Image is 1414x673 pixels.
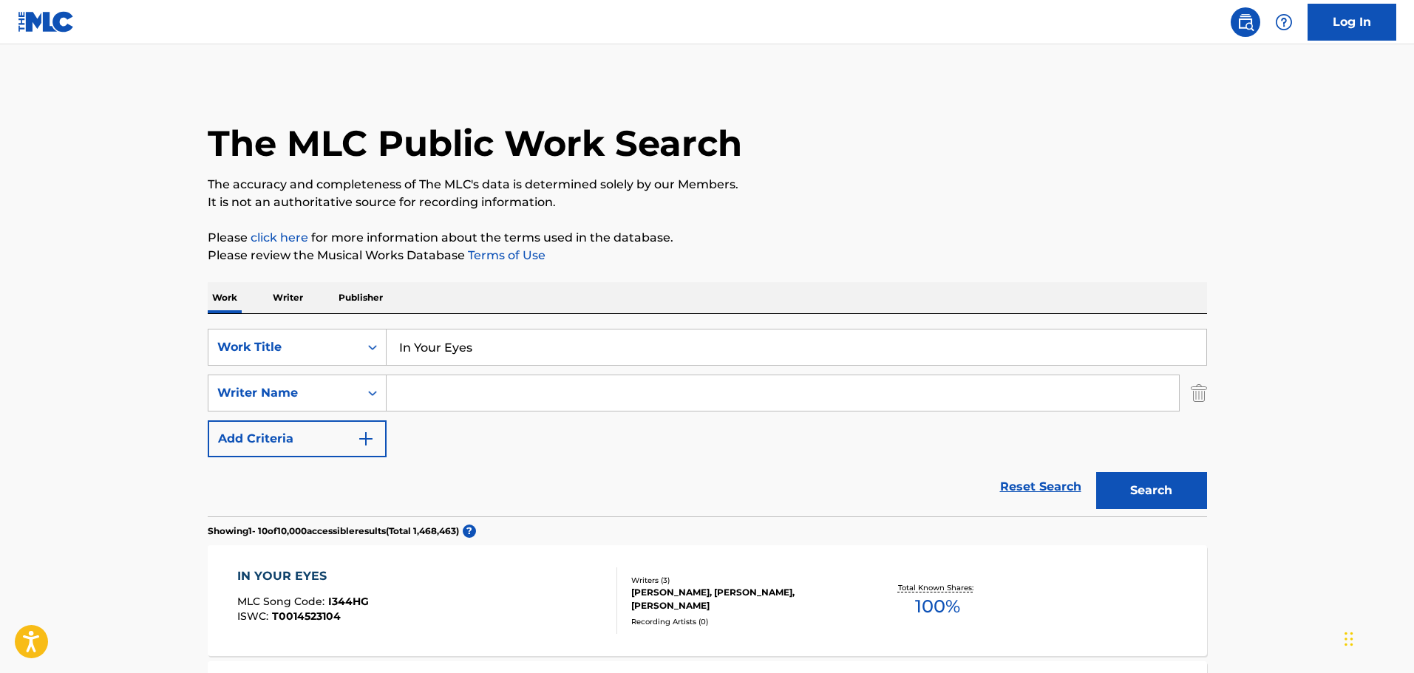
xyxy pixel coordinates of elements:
[217,338,350,356] div: Work Title
[268,282,307,313] p: Writer
[272,609,341,623] span: T0014523104
[993,471,1089,503] a: Reset Search
[1340,602,1414,673] iframe: Chat Widget
[237,595,328,608] span: MLC Song Code :
[208,121,742,165] h1: The MLC Public Work Search
[208,525,459,538] p: Showing 1 - 10 of 10,000 accessible results (Total 1,468,463 )
[208,194,1207,211] p: It is not an authoritative source for recording information.
[1275,13,1293,31] img: help
[217,384,350,402] div: Writer Name
[208,545,1207,656] a: IN YOUR EYESMLC Song Code:I344HGISWC:T0014523104Writers (3)[PERSON_NAME], [PERSON_NAME], [PERSON_...
[1191,375,1207,411] img: Delete Criterion
[1269,7,1299,37] div: Help
[915,593,960,620] span: 100 %
[251,230,308,245] a: click here
[208,229,1207,247] p: Please for more information about the terms used in the database.
[357,430,375,448] img: 9d2ae6d4665cec9f34b9.svg
[328,595,369,608] span: I344HG
[463,525,476,538] span: ?
[208,282,242,313] p: Work
[631,586,854,612] div: [PERSON_NAME], [PERSON_NAME], [PERSON_NAME]
[1345,617,1353,661] div: Drag
[237,609,272,623] span: ISWC :
[465,248,545,262] a: Terms of Use
[208,247,1207,264] p: Please review the Musical Works Database
[208,176,1207,194] p: The accuracy and completeness of The MLC's data is determined solely by our Members.
[237,567,369,585] div: IN YOUR EYES
[631,575,854,586] div: Writers ( 3 )
[1308,4,1396,41] a: Log In
[18,11,75,33] img: MLC Logo
[1231,7,1260,37] a: Public Search
[1096,472,1207,509] button: Search
[631,616,854,627] div: Recording Artists ( 0 )
[208,420,387,457] button: Add Criteria
[1237,13,1254,31] img: search
[334,282,387,313] p: Publisher
[208,329,1207,516] form: Search Form
[898,582,977,593] p: Total Known Shares:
